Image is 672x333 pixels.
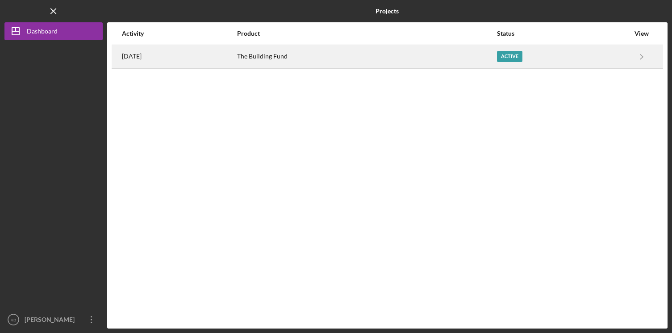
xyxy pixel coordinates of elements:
[122,30,236,37] div: Activity
[122,53,142,60] time: 2025-08-01 14:56
[376,8,399,15] b: Projects
[27,22,58,42] div: Dashboard
[237,46,496,68] div: The Building Fund
[11,317,17,322] text: KB
[237,30,496,37] div: Product
[497,30,630,37] div: Status
[497,51,522,62] div: Active
[630,30,653,37] div: View
[4,22,103,40] button: Dashboard
[22,311,80,331] div: [PERSON_NAME]
[4,311,103,329] button: KB[PERSON_NAME]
